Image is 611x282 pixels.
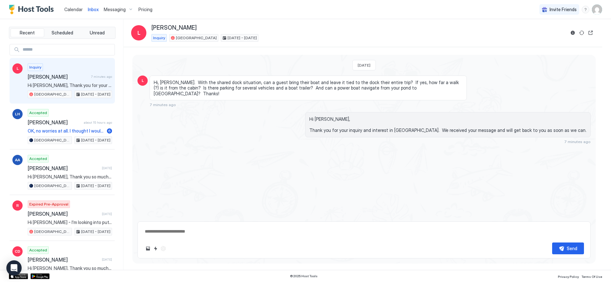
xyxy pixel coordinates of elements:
[309,116,586,133] span: Hi [PERSON_NAME], Thank you for your inquiry and interest in [GEOGRAPHIC_DATA]. We received your ...
[81,229,110,235] span: [DATE] - [DATE]
[29,64,41,70] span: Inquiry
[290,274,318,278] span: © 2025 Host Tools
[137,29,140,37] span: L
[34,137,70,143] span: [GEOGRAPHIC_DATA]
[91,75,112,79] span: 7 minutes ago
[28,257,99,263] span: [PERSON_NAME]
[176,35,217,41] span: [GEOGRAPHIC_DATA]
[88,6,99,13] a: Inbox
[52,30,73,36] span: Scheduled
[228,35,257,41] span: [DATE] - [DATE]
[46,28,79,37] button: Scheduled
[34,183,70,189] span: [GEOGRAPHIC_DATA]
[9,5,57,14] a: Host Tools Logo
[88,7,99,12] span: Inbox
[108,128,111,133] span: 6
[564,139,591,144] span: 7 minutes ago
[28,211,99,217] span: [PERSON_NAME]
[578,29,586,37] button: Sync reservation
[28,83,112,88] span: Hi [PERSON_NAME], Thank you for your inquiry and interest in [GEOGRAPHIC_DATA]. We received your ...
[150,102,176,107] span: 7 minutes ago
[81,183,110,189] span: [DATE] - [DATE]
[28,220,112,225] span: Hi [PERSON_NAME] - I’m looking into putting together our annual ice fishing trip and was looking ...
[29,156,47,162] span: Accepted
[102,257,112,262] span: [DATE]
[9,27,116,39] div: tab-group
[144,245,152,252] button: Upload image
[558,275,579,278] span: Privacy Policy
[28,265,112,271] span: Hi [PERSON_NAME], Thank you so much for booking [GEOGRAPHIC_DATA] we have no doubt your stay will...
[15,111,20,117] span: LH
[550,7,577,12] span: Invite Friends
[9,273,28,279] a: App Store
[581,275,602,278] span: Terms Of Use
[104,7,126,12] span: Messaging
[358,63,370,68] span: [DATE]
[28,74,88,80] span: [PERSON_NAME]
[29,110,47,116] span: Accepted
[558,273,579,279] a: Privacy Policy
[84,120,112,125] span: about 15 hours ago
[552,242,584,254] button: Send
[567,245,577,252] div: Send
[64,6,83,13] a: Calendar
[17,66,19,71] span: L
[90,30,105,36] span: Unread
[581,273,602,279] a: Terms Of Use
[153,35,165,41] span: Inquiry
[20,30,35,36] span: Recent
[34,229,70,235] span: [GEOGRAPHIC_DATA]
[64,7,83,12] span: Calendar
[31,273,50,279] a: Google Play Store
[81,91,110,97] span: [DATE] - [DATE]
[15,249,20,254] span: CD
[152,245,159,252] button: Quick reply
[582,6,589,13] div: menu
[20,44,115,55] input: Input Field
[28,165,99,171] span: [PERSON_NAME]
[587,29,594,37] button: Open reservation
[592,4,602,15] div: User profile
[138,7,152,12] span: Pricing
[28,119,81,126] span: [PERSON_NAME]
[29,201,68,207] span: Expired Pre-Approval
[15,157,20,163] span: AA
[6,260,22,276] div: Open Intercom Messenger
[34,91,70,97] span: [GEOGRAPHIC_DATA]
[16,203,19,208] span: R
[154,80,463,97] span: Hi, [PERSON_NAME]. With the shared dock situation, can a guest bring their boat and leave it tied...
[142,78,144,83] span: L
[81,137,110,143] span: [DATE] - [DATE]
[29,247,47,253] span: Accepted
[102,166,112,170] span: [DATE]
[11,28,44,37] button: Recent
[28,174,112,180] span: Hi [PERSON_NAME], Thank you so much for booking [GEOGRAPHIC_DATA] we have no doubt your stay will...
[151,24,197,32] span: [PERSON_NAME]
[569,29,577,37] button: Reservation information
[28,128,104,134] span: OK, no worries at all. I thought I would ask. Thank you so much!
[102,212,112,216] span: [DATE]
[80,28,114,37] button: Unread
